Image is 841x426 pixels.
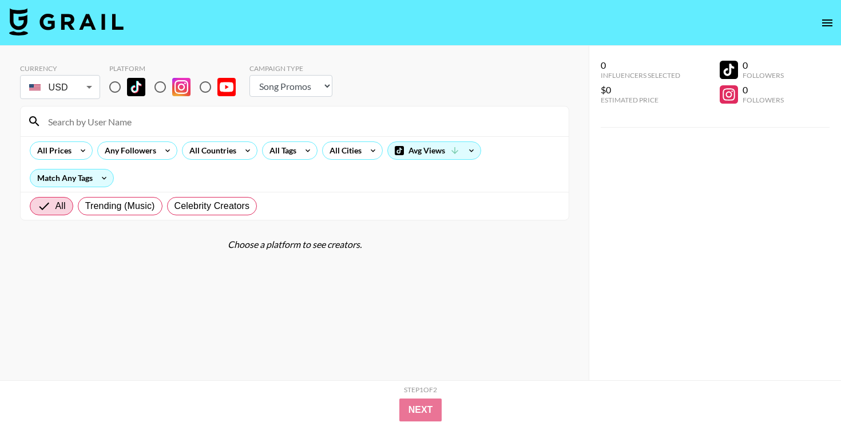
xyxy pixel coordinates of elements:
input: Search by User Name [41,112,562,131]
div: $0 [601,84,680,96]
img: Grail Talent [9,8,124,35]
span: Celebrity Creators [174,199,250,213]
div: Platform [109,64,245,73]
div: Choose a platform to see creators. [20,239,569,250]
img: TikTok [127,78,145,96]
div: Influencers Selected [601,71,680,80]
div: Currency [20,64,100,73]
div: All Prices [30,142,74,159]
img: Instagram [172,78,191,96]
div: 0 [743,84,784,96]
div: Step 1 of 2 [404,385,437,394]
div: All Tags [263,142,299,159]
div: 0 [601,60,680,71]
div: Followers [743,71,784,80]
div: USD [22,77,98,97]
div: All Cities [323,142,364,159]
div: Estimated Price [601,96,680,104]
img: YouTube [217,78,236,96]
button: open drawer [816,11,839,34]
div: Any Followers [98,142,158,159]
span: Trending (Music) [85,199,155,213]
iframe: Drift Widget Chat Controller [784,369,827,412]
div: 0 [743,60,784,71]
div: Followers [743,96,784,104]
div: All Countries [183,142,239,159]
div: Campaign Type [249,64,332,73]
button: Next [399,399,442,421]
div: Match Any Tags [30,169,113,187]
span: All [55,199,66,213]
div: Avg Views [388,142,481,159]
